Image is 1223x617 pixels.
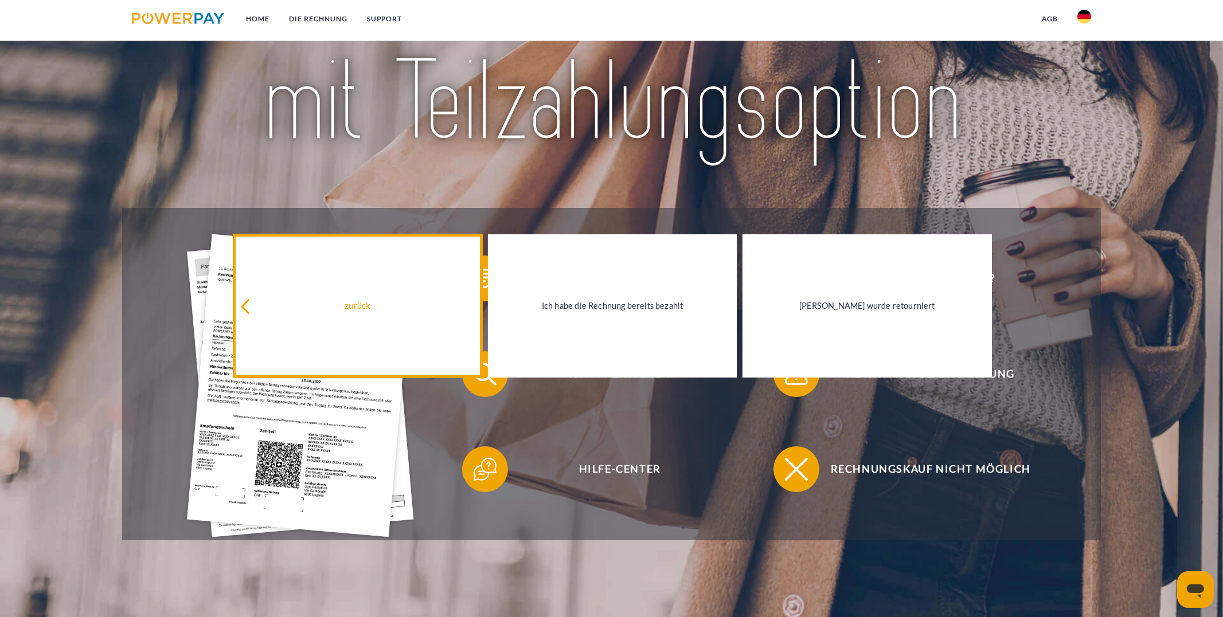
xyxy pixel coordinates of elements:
[773,446,1072,492] button: Rechnungskauf nicht möglich
[187,234,415,537] img: single_invoice_powerpay_de.jpg
[773,351,1072,397] button: Rechnungsbeanstandung
[495,298,730,314] div: Ich habe die Rechnung bereits bezahlt
[357,9,412,29] a: SUPPORT
[1177,571,1214,608] iframe: Schaltfläche zum Öffnen des Messaging-Fensters
[240,298,475,314] div: zurück
[132,13,224,24] img: logo-powerpay.svg
[279,9,357,29] a: DIE RECHNUNG
[462,351,760,397] button: Konto einsehen
[790,446,1071,492] span: Rechnungskauf nicht möglich
[749,298,984,314] div: [PERSON_NAME] wurde retourniert
[1077,10,1091,23] img: de
[479,446,760,492] span: Hilfe-Center
[236,9,279,29] a: Home
[471,455,499,484] img: qb_help.svg
[782,455,811,484] img: qb_close.svg
[462,446,760,492] button: Hilfe-Center
[1032,9,1068,29] a: agb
